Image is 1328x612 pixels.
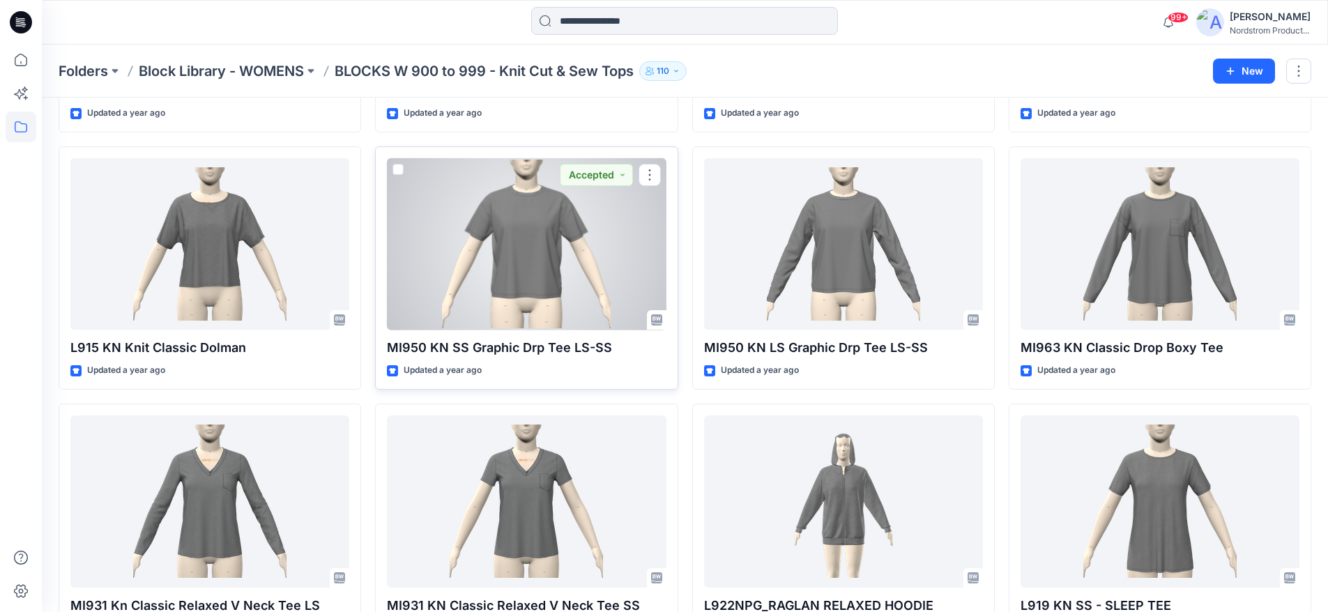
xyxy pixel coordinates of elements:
[70,415,349,588] a: MI931 Kn Classic Relaxed V Neck Tee LS
[70,338,349,358] p: L915 KN Knit Classic Dolman
[87,106,165,121] p: Updated a year ago
[1021,338,1299,358] p: MI963 KN Classic Drop Boxy Tee
[387,415,666,588] a: MI931 KN Classic Relaxed V Neck Tee SS
[1037,106,1115,121] p: Updated a year ago
[1230,25,1311,36] div: Nordstrom Product...
[1168,12,1189,23] span: 99+
[404,363,482,378] p: Updated a year ago
[721,363,799,378] p: Updated a year ago
[1196,8,1224,36] img: avatar
[335,61,634,81] p: BLOCKS W 900 to 999 - Knit Cut & Sew Tops
[721,106,799,121] p: Updated a year ago
[657,63,669,79] p: 110
[404,106,482,121] p: Updated a year ago
[387,158,666,330] a: MI950 KN SS Graphic Drp Tee LS-SS
[1230,8,1311,25] div: [PERSON_NAME]
[704,415,983,588] a: L922NPG_RAGLAN RELAXED HOODIE
[70,158,349,330] a: L915 KN Knit Classic Dolman
[1213,59,1275,84] button: New
[639,61,687,81] button: 110
[1037,363,1115,378] p: Updated a year ago
[139,61,304,81] a: Block Library - WOMENS
[59,61,108,81] a: Folders
[1021,415,1299,588] a: L919 KN SS - SLEEP TEE
[87,363,165,378] p: Updated a year ago
[1021,158,1299,330] a: MI963 KN Classic Drop Boxy Tee
[387,338,666,358] p: MI950 KN SS Graphic Drp Tee LS-SS
[704,338,983,358] p: MI950 KN LS Graphic Drp Tee LS-SS
[704,158,983,330] a: MI950 KN LS Graphic Drp Tee LS-SS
